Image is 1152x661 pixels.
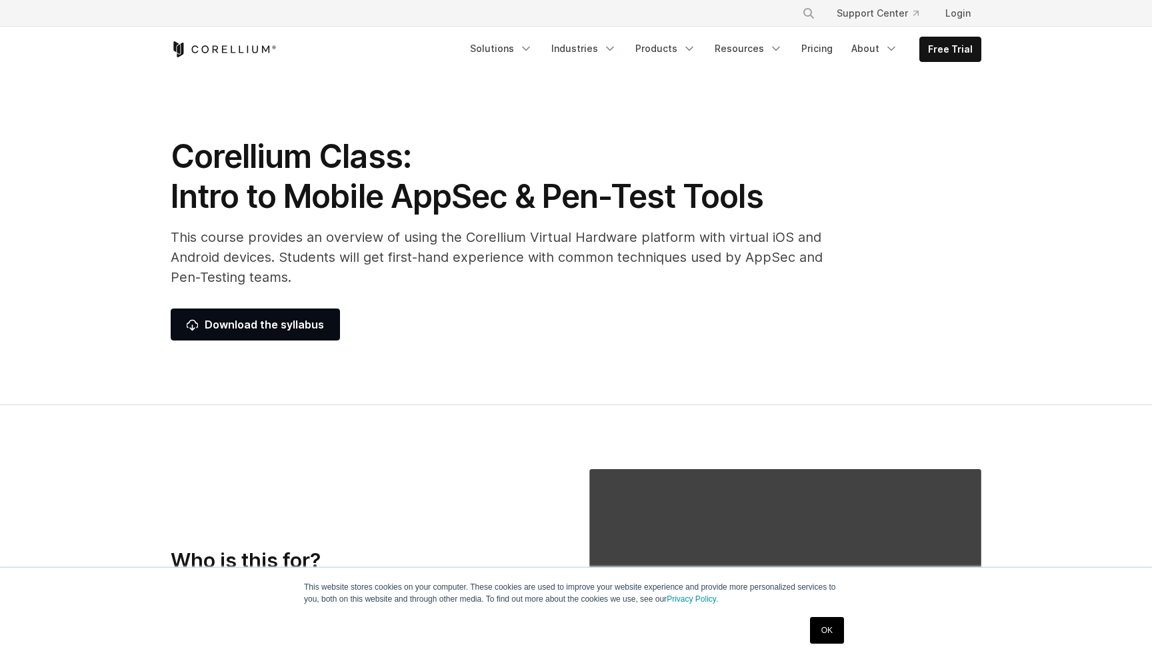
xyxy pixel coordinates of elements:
[627,37,704,61] a: Products
[920,37,981,61] a: Free Trial
[171,548,512,574] h3: Who is this for?
[462,37,981,62] div: Navigation Menu
[171,309,340,340] a: Download the syllabus
[810,617,844,644] a: OK
[304,581,848,605] p: This website stores cookies on your computer. These cookies are used to improve your website expe...
[786,1,981,25] div: Navigation Menu
[667,594,718,604] a: Privacy Policy.
[187,317,324,332] span: Download the syllabus
[171,41,277,57] a: Corellium Home
[793,37,841,61] a: Pricing
[171,137,837,217] h1: Corellium Class: Intro to Mobile AppSec & Pen-Test Tools
[171,227,837,287] p: This course provides an overview of using the Corellium Virtual Hardware platform with virtual iO...
[462,37,541,61] a: Solutions
[543,37,625,61] a: Industries
[826,1,929,25] a: Support Center
[707,37,791,61] a: Resources
[843,37,906,61] a: About
[935,1,981,25] a: Login
[797,1,821,25] button: Search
